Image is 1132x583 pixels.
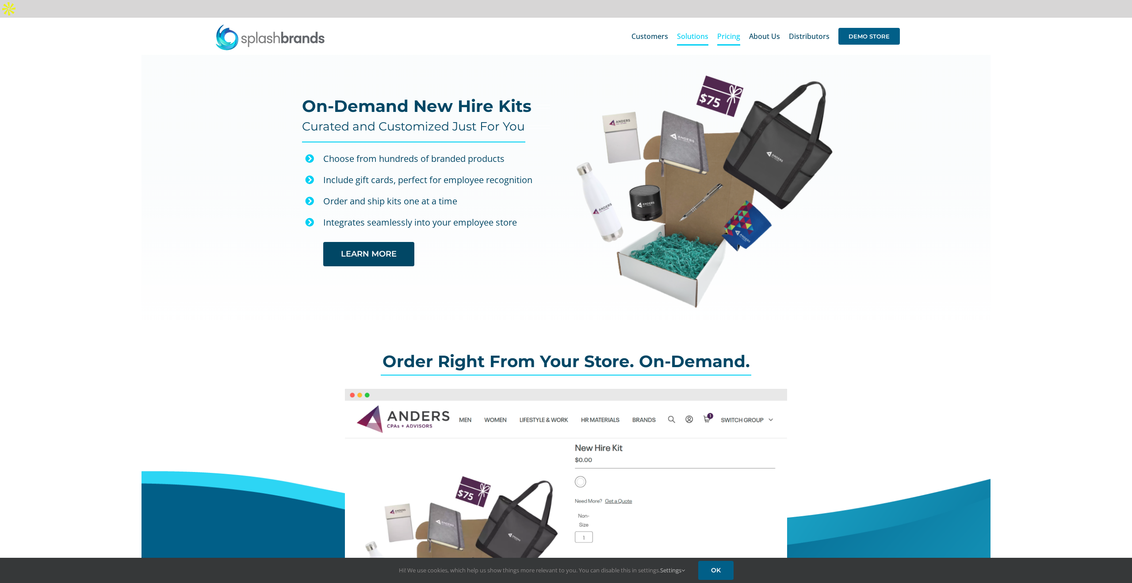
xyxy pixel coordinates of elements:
a: DEMO STORE [838,22,900,50]
div: Choose from hundreds of branded products [323,151,550,166]
a: LEARN MORE [323,242,414,266]
a: Customers [631,22,668,50]
img: tab_keywords_by_traffic_grey.svg [88,51,95,58]
div: v 4.0.25 [25,14,43,21]
a: OK [698,561,734,580]
nav: Main Menu [631,22,900,50]
a: Pricing [717,22,740,50]
span: Solutions [677,33,708,40]
span: About Us [749,33,780,40]
p: Integrates seamlessly into your employee store [323,215,550,230]
h2: On-Demand New Hire Kits [302,97,532,115]
span: DEMO STORE [838,28,900,45]
span: LEARN MORE [341,249,397,259]
a: Settings [660,566,685,574]
div: Domain: [DOMAIN_NAME] [23,23,97,30]
span: Hi! We use cookies, which help us show things more relevant to you. You can disable this in setti... [399,566,685,574]
img: SplashBrands.com Logo [215,24,325,50]
p: Order and ship kits one at a time [323,194,550,209]
div: Keywords by Traffic [98,52,149,58]
img: logo_orange.svg [14,14,21,21]
span: Customers [631,33,668,40]
div: Include gift cards, perfect for employee recognition [323,173,550,188]
div: Domain Overview [34,52,79,58]
span: Order Right From Your Store. On-Demand. [382,351,750,371]
a: Distributors [789,22,830,50]
span: Distributors [789,33,830,40]
img: tab_domain_overview_orange.svg [24,51,31,58]
img: Anders New Hire Kit Web Image-01 [576,74,833,308]
span: Pricing [717,33,740,40]
img: website_grey.svg [14,23,21,30]
h4: Curated and Customized Just For You [302,119,525,134]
